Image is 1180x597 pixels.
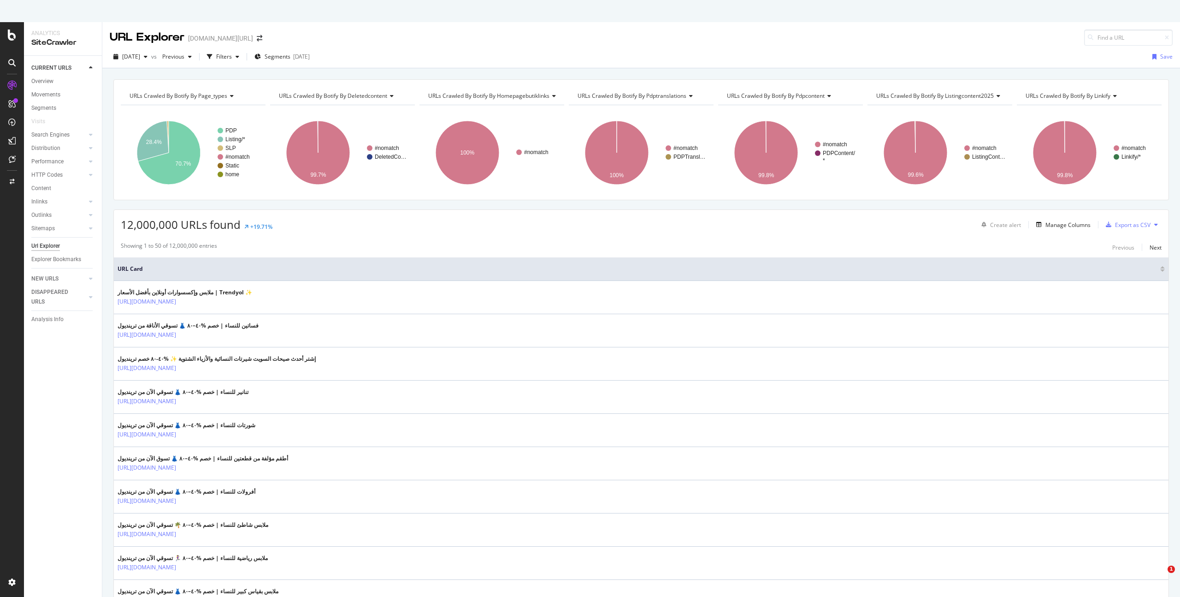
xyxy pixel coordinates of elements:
[176,161,191,167] text: 70.7%
[277,89,407,103] h4: URLs Crawled By Botify By deletedcontent
[972,145,997,151] text: #nomatch
[31,184,95,193] a: Content
[257,35,262,42] div: arrow-right-arrow-left
[1017,113,1162,193] svg: A chart.
[1026,92,1110,100] span: URLs Crawled By Botify By linkify
[118,554,268,562] div: ملابس رياضية للنساء | خصم %٤٠–٨٠ 🏃‍♀️ تسوقي الآن من ترينديول
[128,89,257,103] h4: URLs Crawled By Botify By page_types
[1024,89,1153,103] h4: URLs Crawled By Botify By linkify
[31,103,56,113] div: Segments
[1045,221,1091,229] div: Manage Columns
[159,53,184,60] span: Previous
[31,274,86,284] a: NEW URLS
[118,297,176,306] a: [URL][DOMAIN_NAME]
[31,117,45,126] div: Visits
[31,157,64,167] div: Performance
[118,397,176,406] a: [URL][DOMAIN_NAME]
[118,530,176,539] a: [URL][DOMAIN_NAME]
[31,241,60,251] div: Url Explorer
[118,364,176,373] a: [URL][DOMAIN_NAME]
[121,113,265,193] div: A chart.
[1115,221,1150,229] div: Export as CSV
[265,53,290,60] span: Segments
[118,388,248,396] div: تنانير للنساء | خصم %٤٠–٨٠ 👗 تسوقي الآن من ترينديول
[225,154,250,160] text: #nomatch
[121,242,217,253] div: Showing 1 to 50 of 12,000,000 entries
[874,89,1008,103] h4: URLs Crawled By Botify By listingcontent2025
[990,221,1021,229] div: Create alert
[1121,154,1141,160] text: Linkify/*
[673,145,698,151] text: #nomatch
[823,150,855,156] text: PDPContent/
[118,288,252,297] div: ملابس وإكسسوارات أونلاين بأفضل الأسعار | Trendyol ✨
[130,92,227,100] span: URLs Crawled By Botify By page_types
[576,89,705,103] h4: URLs Crawled By Botify By pdptranslations
[159,49,195,64] button: Previous
[1160,53,1173,60] div: Save
[121,217,241,232] span: 12,000,000 URLs found
[31,170,63,180] div: HTTP Codes
[31,77,53,86] div: Overview
[110,49,151,64] button: [DATE]
[31,197,47,207] div: Inlinks
[578,92,686,100] span: URLs Crawled By Botify By pdptranslations
[118,454,288,463] div: أطقم مؤلفة من قطعتين للنساء | خصم %٤٠–٨٠ 👗 تسوق الآن من ترينديول
[118,521,268,529] div: ملابس شاطئ للنساء | خصم %٤٠–٨٠ 🌴 تسوقي الآن من ترينديول
[31,143,60,153] div: Distribution
[118,330,176,340] a: [URL][DOMAIN_NAME]
[31,184,51,193] div: Content
[31,274,59,284] div: NEW URLS
[31,255,95,264] a: Explorer Bookmarks
[972,154,1005,160] text: ListingCont…
[31,241,95,251] a: Url Explorer
[31,255,81,264] div: Explorer Bookmarks
[375,154,407,160] text: DeletedCo…
[118,463,176,472] a: [URL][DOMAIN_NAME]
[876,92,994,100] span: URLs Crawled By Botify By listingcontent2025
[375,145,399,151] text: #nomatch
[426,89,563,103] h4: URLs Crawled By Botify By homepagebutiklinks
[31,77,95,86] a: Overview
[908,172,923,178] text: 99.6%
[1121,145,1146,151] text: #nomatch
[31,287,86,307] a: DISAPPEARED URLS
[823,141,847,148] text: #nomatch
[118,496,176,506] a: [URL][DOMAIN_NAME]
[1168,566,1175,573] span: 1
[1149,49,1173,64] button: Save
[1112,242,1134,253] button: Previous
[1102,217,1150,232] button: Export as CSV
[118,265,1158,273] span: URL Card
[188,34,253,43] div: [DOMAIN_NAME][URL]
[31,224,86,233] a: Sitemaps
[673,154,706,160] text: PDPTransl…
[118,421,255,430] div: شورتات للنساء | خصم %٤٠–٨٠ 👗 تسوقي الآن من ترينديول
[1084,30,1173,46] input: Find a URL
[216,53,232,60] div: Filters
[428,92,549,100] span: URLs Crawled By Botify By homepagebutiklinks
[31,210,86,220] a: Outlinks
[118,563,176,572] a: [URL][DOMAIN_NAME]
[1057,172,1073,179] text: 99.8%
[725,89,855,103] h4: URLs Crawled By Botify By pdpcontent
[1112,244,1134,251] div: Previous
[727,92,825,100] span: URLs Crawled By Botify By pdpcontent
[118,488,255,496] div: أفرولات للنساء | خصم %٤٠–٨٠ 👗 تسوقي الآن من ترينديول
[419,113,564,193] svg: A chart.
[31,315,64,324] div: Analysis Info
[251,49,313,64] button: Segments[DATE]
[225,162,239,169] text: Static
[122,53,140,60] span: 2025 Aug. 8th
[293,53,310,60] div: [DATE]
[718,113,863,193] div: A chart.
[31,103,95,113] a: Segments
[310,172,326,178] text: 99.7%
[110,30,184,45] div: URL Explorer
[151,53,159,60] span: vs
[31,287,78,307] div: DISAPPEARED URLS
[758,172,774,179] text: 99.8%
[31,37,94,48] div: SiteCrawler
[31,315,95,324] a: Analysis Info
[146,139,162,145] text: 28.4%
